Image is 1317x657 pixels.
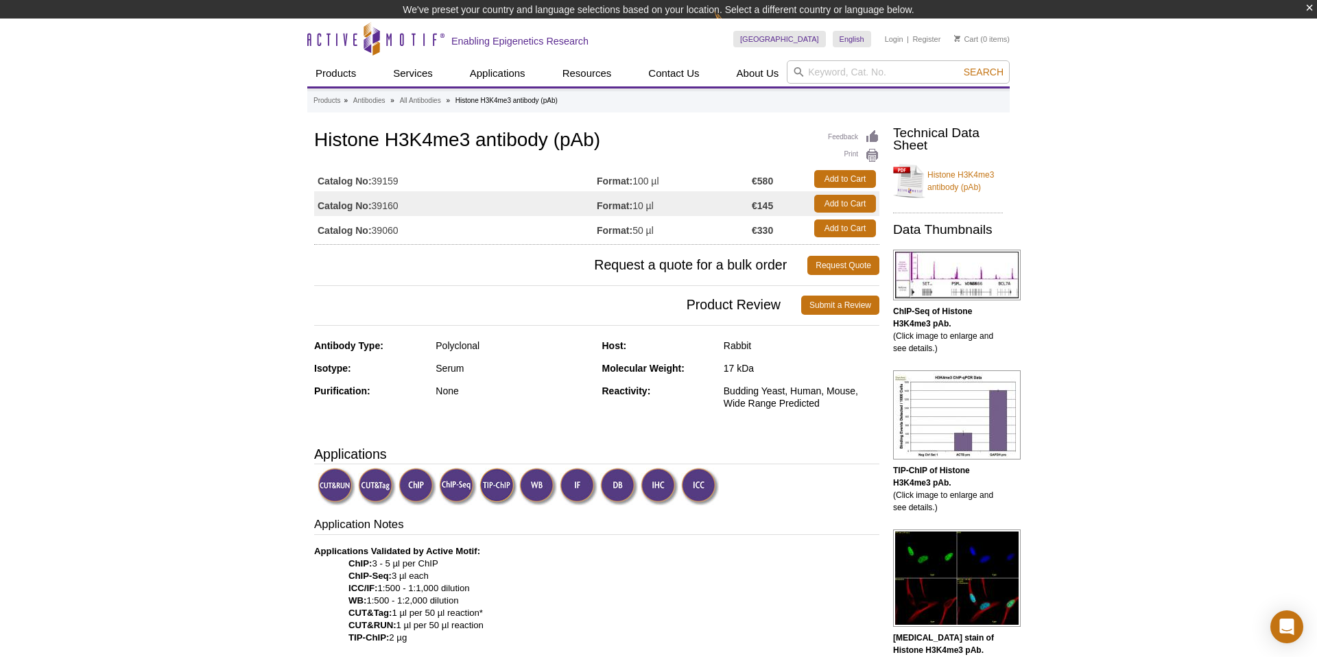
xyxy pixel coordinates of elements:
[814,170,876,188] a: Add to Cart
[597,216,752,241] td: 50 µl
[724,362,879,374] div: 17 kDa
[314,340,383,351] strong: Antibody Type:
[314,444,879,464] h3: Applications
[724,339,879,352] div: Rabbit
[314,385,370,396] strong: Purification:
[907,31,909,47] li: |
[752,224,773,237] strong: €330
[828,130,879,145] a: Feedback
[314,516,879,536] h3: Application Notes
[314,256,807,275] span: Request a quote for a bulk order
[893,464,1003,514] p: (Click image to enlarge and see details.)
[724,385,879,409] div: Budding Yeast, Human, Mouse, Wide Range Predicted
[436,339,591,352] div: Polyclonal
[964,67,1004,77] span: Search
[828,148,879,163] a: Print
[314,546,480,556] b: Applications Validated by Active Motif:
[681,468,719,505] img: Immunocytochemistry Validated
[597,191,752,216] td: 10 µl
[714,10,750,43] img: Change Here
[318,175,372,187] strong: Catalog No:
[893,224,1003,236] h2: Data Thumbnails
[451,35,589,47] h2: Enabling Epigenetics Research
[314,191,597,216] td: 39160
[318,224,372,237] strong: Catalog No:
[807,256,879,275] a: Request Quote
[893,529,1021,627] img: Histone H3K4me3 antibody (pAb) tested by immunofluorescence.
[960,66,1008,78] button: Search
[814,219,876,237] a: Add to Cart
[446,97,450,104] li: »
[554,60,620,86] a: Resources
[479,468,517,505] img: TIP-ChIP Validated
[893,160,1003,202] a: Histone H3K4me3 antibody (pAb)
[348,632,389,643] strong: TIP-ChIP:
[385,60,441,86] a: Services
[602,340,627,351] strong: Host:
[733,31,826,47] a: [GEOGRAPHIC_DATA]
[313,95,340,107] a: Products
[348,608,392,618] strong: CUT&Tag:
[885,34,903,44] a: Login
[436,362,591,374] div: Serum
[787,60,1010,84] input: Keyword, Cat. No.
[893,307,972,328] b: ChIP-Seq of Histone H3K4me3 pAb.
[399,468,436,505] img: ChIP Validated
[348,620,396,630] strong: CUT&RUN:
[801,296,879,315] a: Submit a Review
[893,127,1003,152] h2: Technical Data Sheet
[462,60,534,86] a: Applications
[954,34,978,44] a: Cart
[893,466,970,488] b: TIP-ChIP of Histone H3K4me3 pAb.
[348,595,366,606] strong: WB:
[314,130,879,153] h1: Histone H3K4me3 antibody (pAb)
[641,468,678,505] img: Immunohistochemistry Validated
[314,167,597,191] td: 39159
[814,195,876,213] a: Add to Cart
[752,175,773,187] strong: €580
[436,385,591,397] div: None
[314,216,597,241] td: 39060
[954,35,960,42] img: Your Cart
[600,468,638,505] img: Dot Blot Validated
[597,200,632,212] strong: Format:
[954,31,1010,47] li: (0 items)
[348,583,378,593] strong: ICC/IF:
[640,60,707,86] a: Contact Us
[344,97,348,104] li: »
[318,468,355,505] img: CUT&RUN Validated
[833,31,871,47] a: English
[560,468,597,505] img: Immunofluorescence Validated
[348,571,392,581] strong: ChIP-Seq:
[602,385,651,396] strong: Reactivity:
[893,633,994,655] b: [MEDICAL_DATA] stain of Histone H3K4me3 pAb.
[752,200,773,212] strong: €145
[597,224,632,237] strong: Format:
[353,95,385,107] a: Antibodies
[455,97,558,104] li: Histone H3K4me3 antibody (pAb)
[358,468,396,505] img: CUT&Tag Validated
[314,363,351,374] strong: Isotype:
[597,175,632,187] strong: Format:
[439,468,477,505] img: ChIP-Seq Validated
[318,200,372,212] strong: Catalog No:
[728,60,787,86] a: About Us
[893,250,1021,300] img: Histone H3K4me3 antibody (pAb) tested by ChIP-Seq.
[912,34,940,44] a: Register
[893,305,1003,355] p: (Click image to enlarge and see details.)
[597,167,752,191] td: 100 µl
[602,363,685,374] strong: Molecular Weight:
[307,60,364,86] a: Products
[400,95,441,107] a: All Antibodies
[519,468,557,505] img: Western Blot Validated
[1270,610,1303,643] div: Open Intercom Messenger
[390,97,394,104] li: »
[893,370,1021,459] img: Histone H3K4me3 antibody (pAb) tested by TIP-ChIP.
[348,558,372,569] strong: ChIP:
[314,296,801,315] span: Product Review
